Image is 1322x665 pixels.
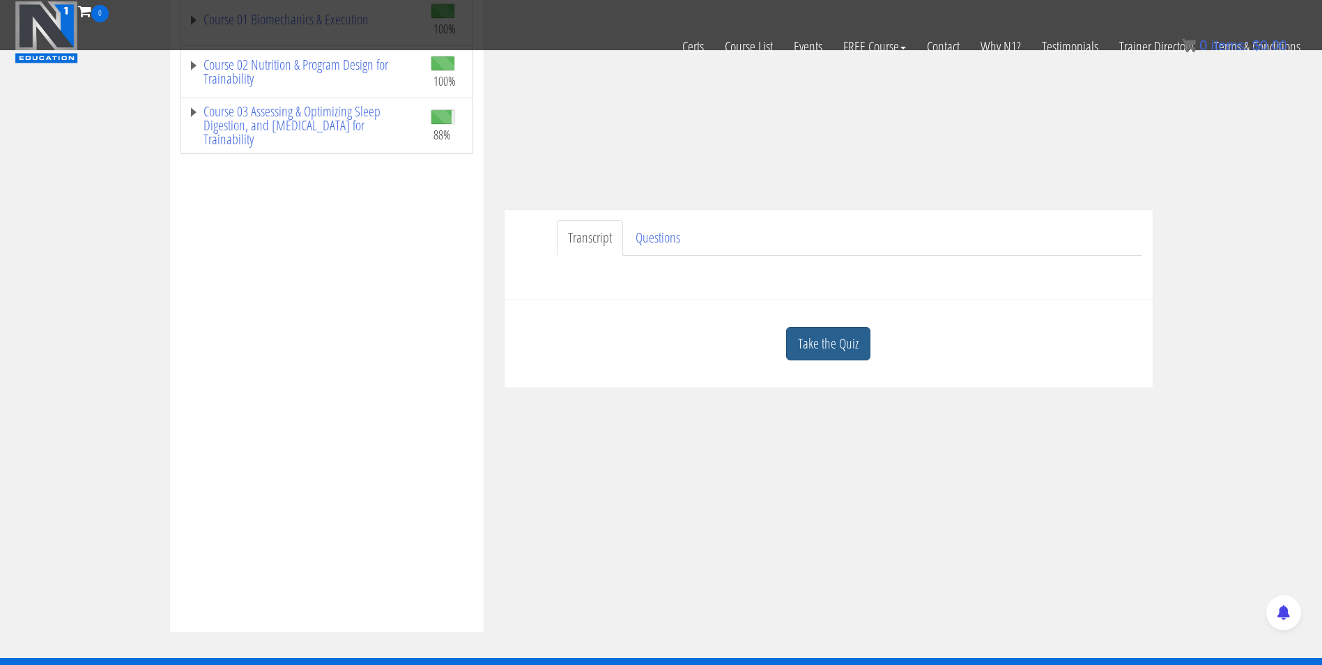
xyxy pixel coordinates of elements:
[1031,22,1109,71] a: Testimonials
[188,58,417,86] a: Course 02 Nutrition & Program Design for Trainability
[714,22,783,71] a: Course List
[970,22,1031,71] a: Why N1?
[557,220,623,256] a: Transcript
[1109,22,1204,71] a: Trainer Directory
[624,220,691,256] a: Questions
[1252,38,1260,53] span: $
[1252,38,1287,53] bdi: 0.00
[1182,38,1287,53] a: 0 items: $0.00
[783,22,833,71] a: Events
[833,22,916,71] a: FREE Course
[1204,22,1311,71] a: Terms & Conditions
[433,127,451,142] span: 88%
[15,1,78,63] img: n1-education
[433,73,456,89] span: 100%
[188,105,417,146] a: Course 03 Assessing & Optimizing Sleep Digestion, and [MEDICAL_DATA] for Trainability
[91,5,109,22] span: 0
[78,1,109,20] a: 0
[672,22,714,71] a: Certs
[786,327,870,361] a: Take the Quiz
[1211,38,1248,53] span: items:
[1199,38,1207,53] span: 0
[916,22,970,71] a: Contact
[1182,38,1196,52] img: icon11.png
